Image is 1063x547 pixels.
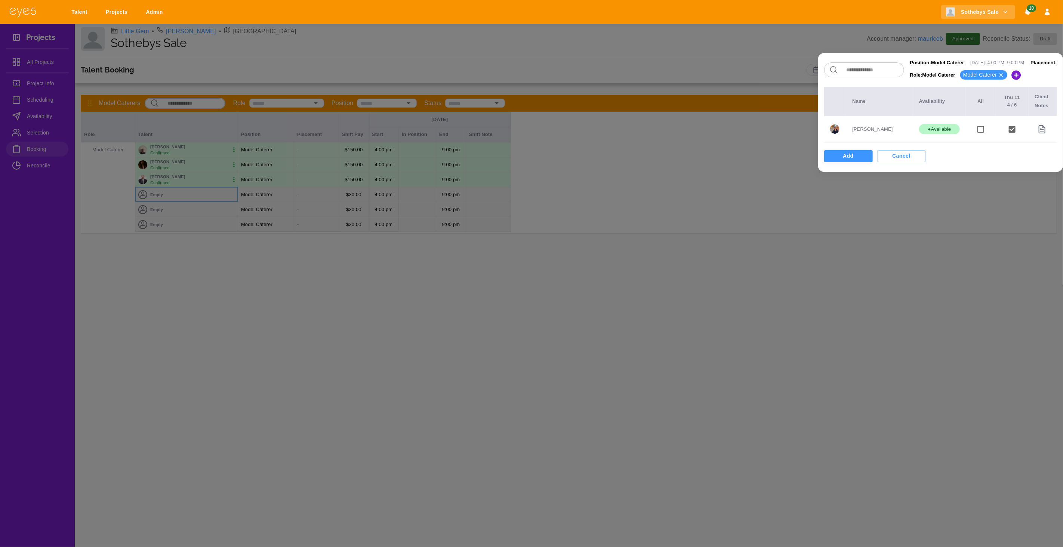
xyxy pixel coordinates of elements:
[1001,94,1023,101] p: Thu 11
[141,5,170,19] a: Admin
[910,71,955,79] p: Role: Model Caterer
[1030,59,1057,67] p: Placement:
[1027,4,1036,12] span: 10
[101,5,135,19] a: Projects
[913,87,966,116] th: Availability
[877,150,926,162] button: Cancel
[910,59,964,67] p: Position: Model Caterer
[830,124,839,134] img: profile_picture
[1029,87,1057,116] th: Client Notes
[1001,101,1023,109] p: 4 / 6
[928,126,951,133] p: ● Available
[966,87,995,116] th: All
[67,5,95,19] a: Talent
[971,59,1025,66] p: [DATE] : 4:00 PM - 9:00 PM
[941,5,1015,19] button: Sothebys Sale
[852,126,907,133] p: [PERSON_NAME]
[1035,122,1050,137] button: No notes
[9,7,37,18] img: eye5
[824,150,873,162] button: Add
[946,7,955,16] img: Client logo
[963,71,997,79] p: Model Caterer
[1021,5,1035,19] button: Notifications
[846,87,913,116] th: Name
